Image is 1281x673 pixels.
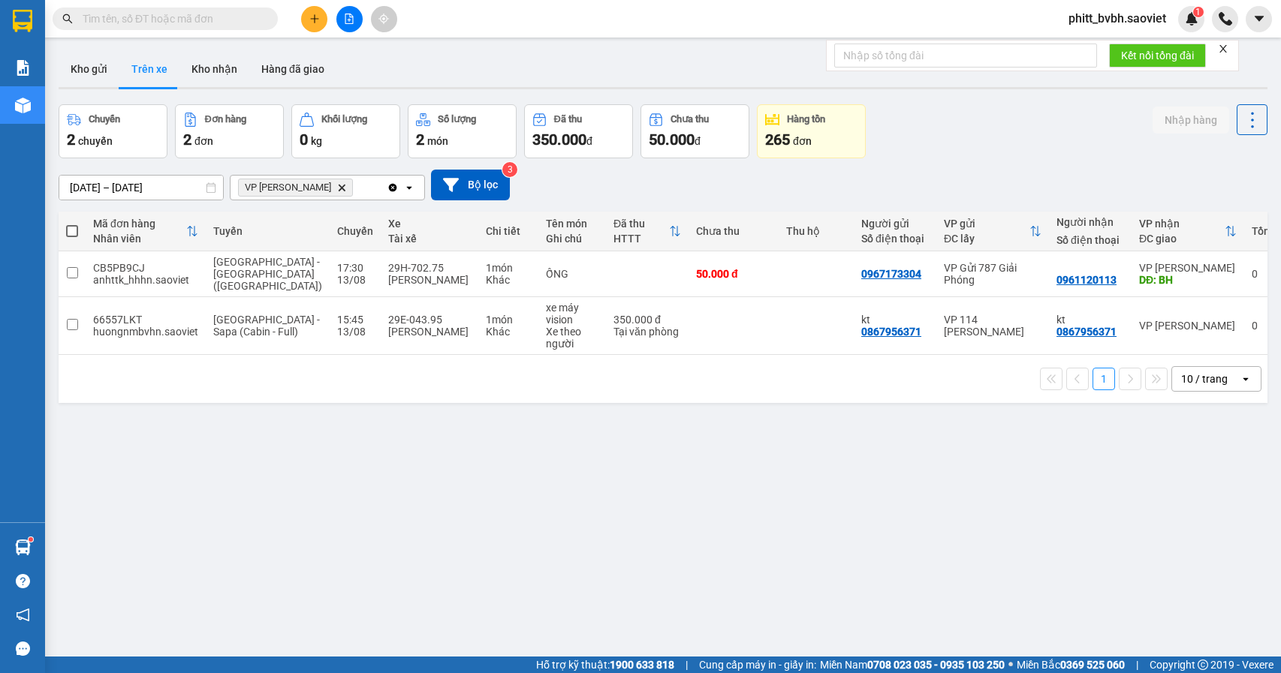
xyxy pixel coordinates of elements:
div: 29H-702.75 [388,262,471,274]
div: 50.000 đ [696,268,771,280]
span: món [427,135,448,147]
th: Toggle SortBy [1132,212,1244,251]
svg: open [1240,373,1252,385]
div: 66557LKT [93,314,198,326]
div: VP nhận [1139,218,1225,230]
div: Hàng tồn [787,114,825,125]
span: Kết nối tổng đài [1121,47,1194,64]
svg: Clear all [387,182,399,194]
span: message [16,641,30,656]
span: Hỗ trợ kỹ thuật: [536,656,674,673]
div: kt [861,314,929,326]
img: icon-new-feature [1185,12,1198,26]
button: Chuyến2chuyến [59,104,167,158]
span: đơn [793,135,812,147]
button: 1 [1093,368,1115,390]
span: plus [309,14,320,24]
div: 1 món [486,314,531,326]
div: 350.000 đ [613,314,681,326]
span: question-circle [16,574,30,588]
div: Người gửi [861,218,929,230]
span: 2 [183,131,191,149]
div: 0967173304 [861,268,921,280]
button: Khối lượng0kg [291,104,400,158]
div: VP gửi [944,218,1029,230]
div: HTTT [613,233,669,245]
div: 0867956371 [861,326,921,338]
div: ĐC lấy [944,233,1029,245]
div: Đã thu [554,114,582,125]
div: Đã thu [613,218,669,230]
button: aim [371,6,397,32]
span: Miền Bắc [1017,656,1125,673]
div: Số điện thoại [861,233,929,245]
span: | [1136,656,1138,673]
button: Đã thu350.000đ [524,104,633,158]
input: Select a date range. [59,176,223,200]
span: chuyến [78,135,113,147]
img: warehouse-icon [15,539,31,555]
button: Kho gửi [59,51,119,87]
sup: 3 [502,162,517,177]
div: Số điện thoại [1056,234,1124,246]
span: [GEOGRAPHIC_DATA] - Sapa (Cabin - Full) [213,314,320,338]
div: 15:45 [337,314,373,326]
img: logo-vxr [13,10,32,32]
span: 1 [1195,7,1201,17]
th: Toggle SortBy [86,212,206,251]
span: file-add [344,14,354,24]
div: VP [PERSON_NAME] [1139,262,1237,274]
span: Cung cấp máy in - giấy in: [699,656,816,673]
strong: 0369 525 060 [1060,659,1125,671]
sup: 1 [29,537,33,542]
div: Khác [486,274,531,286]
button: Nhập hàng [1153,107,1229,134]
span: close [1218,44,1228,54]
div: Người nhận [1056,216,1124,228]
div: ĐC giao [1139,233,1225,245]
div: [PERSON_NAME] [388,326,471,338]
div: Chi tiết [486,225,531,237]
span: 2 [416,131,424,149]
div: Chuyến [337,225,373,237]
button: Hàng tồn265đơn [757,104,866,158]
div: 13/08 [337,274,373,286]
div: Chưa thu [671,114,709,125]
span: aim [378,14,389,24]
span: phitt_bvbh.saoviet [1056,9,1178,28]
img: phone-icon [1219,12,1232,26]
span: 2 [67,131,75,149]
div: Tên món [546,218,598,230]
span: đ [695,135,701,147]
div: CB5PB9CJ [93,262,198,274]
div: Mã đơn hàng [93,218,186,230]
div: Ghi chú [546,233,598,245]
th: Toggle SortBy [606,212,689,251]
span: 350.000 [532,131,586,149]
div: Thu hộ [786,225,846,237]
span: VP Bảo Hà, close by backspace [238,179,353,197]
div: VP Gửi 787 Giải Phóng [944,262,1041,286]
div: 0867956371 [1056,326,1117,338]
span: kg [311,135,322,147]
span: 50.000 [649,131,695,149]
strong: 0708 023 035 - 0935 103 250 [867,659,1005,671]
div: Khối lượng [321,114,367,125]
div: VP [PERSON_NAME] [1139,320,1237,332]
div: 1 món [486,262,531,274]
div: DĐ: BH [1139,274,1237,286]
button: file-add [336,6,363,32]
div: kt [1056,314,1124,326]
div: Số lượng [438,114,476,125]
span: | [686,656,688,673]
div: Tài xế [388,233,471,245]
span: copyright [1198,659,1208,670]
div: xe máy vision [546,302,598,326]
div: 10 / trang [1181,371,1228,386]
div: Tại văn phòng [613,326,681,338]
div: 13/08 [337,326,373,338]
button: Trên xe [119,51,179,87]
sup: 1 [1193,7,1204,17]
div: Tuyến [213,225,322,237]
span: ⚪️ [1008,662,1013,668]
